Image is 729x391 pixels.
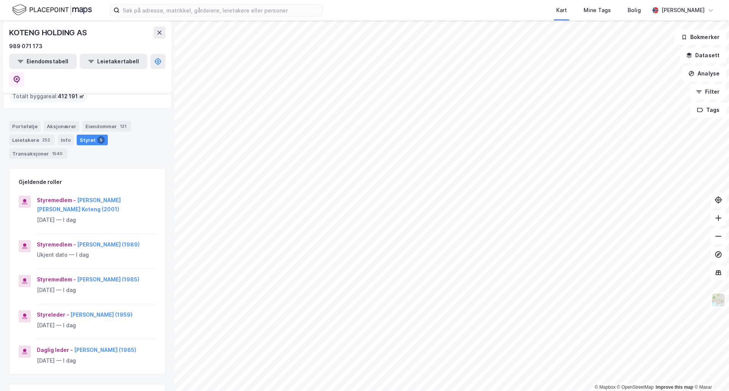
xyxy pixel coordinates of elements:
div: Ukjent dato — I dag [37,250,156,259]
input: Søk på adresse, matrikkel, gårdeiere, leietakere eller personer [120,5,322,16]
button: Tags [691,102,726,118]
button: Eiendomstabell [9,54,77,69]
div: Kontrollprogram for chat [691,355,729,391]
div: Bolig [628,6,641,15]
a: OpenStreetMap [617,385,654,390]
img: Z [711,293,726,307]
button: Bokmerker [675,30,726,45]
div: [DATE] — I dag [37,215,156,225]
a: Improve this map [656,385,693,390]
button: Leietakertabell [80,54,147,69]
div: 252 [41,136,52,144]
div: Portefølje [9,121,41,132]
div: Kart [556,6,567,15]
div: [PERSON_NAME] [661,6,705,15]
div: 989 071 173 [9,42,43,51]
div: [DATE] — I dag [37,356,156,365]
a: Mapbox [595,385,615,390]
div: 121 [118,122,128,130]
div: [DATE] — I dag [37,321,156,330]
div: Aksjonærer [44,121,79,132]
div: Leietakere [9,135,55,145]
div: 5 [97,136,105,144]
div: Totalt byggareal : [9,90,87,102]
div: [DATE] — I dag [37,286,156,295]
div: Mine Tags [584,6,611,15]
div: Transaksjoner [9,148,67,159]
div: Gjeldende roller [19,177,62,187]
div: Styret [77,135,108,145]
button: Analyse [682,66,726,81]
div: Info [58,135,74,145]
button: Filter [690,84,726,99]
div: KOTENG HOLDING AS [9,27,88,39]
div: 1540 [50,150,64,157]
iframe: Chat Widget [691,355,729,391]
span: 412 191 ㎡ [58,92,84,101]
button: Datasett [680,48,726,63]
div: Eiendommer [82,121,131,132]
img: logo.f888ab2527a4732fd821a326f86c7f29.svg [12,3,92,17]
